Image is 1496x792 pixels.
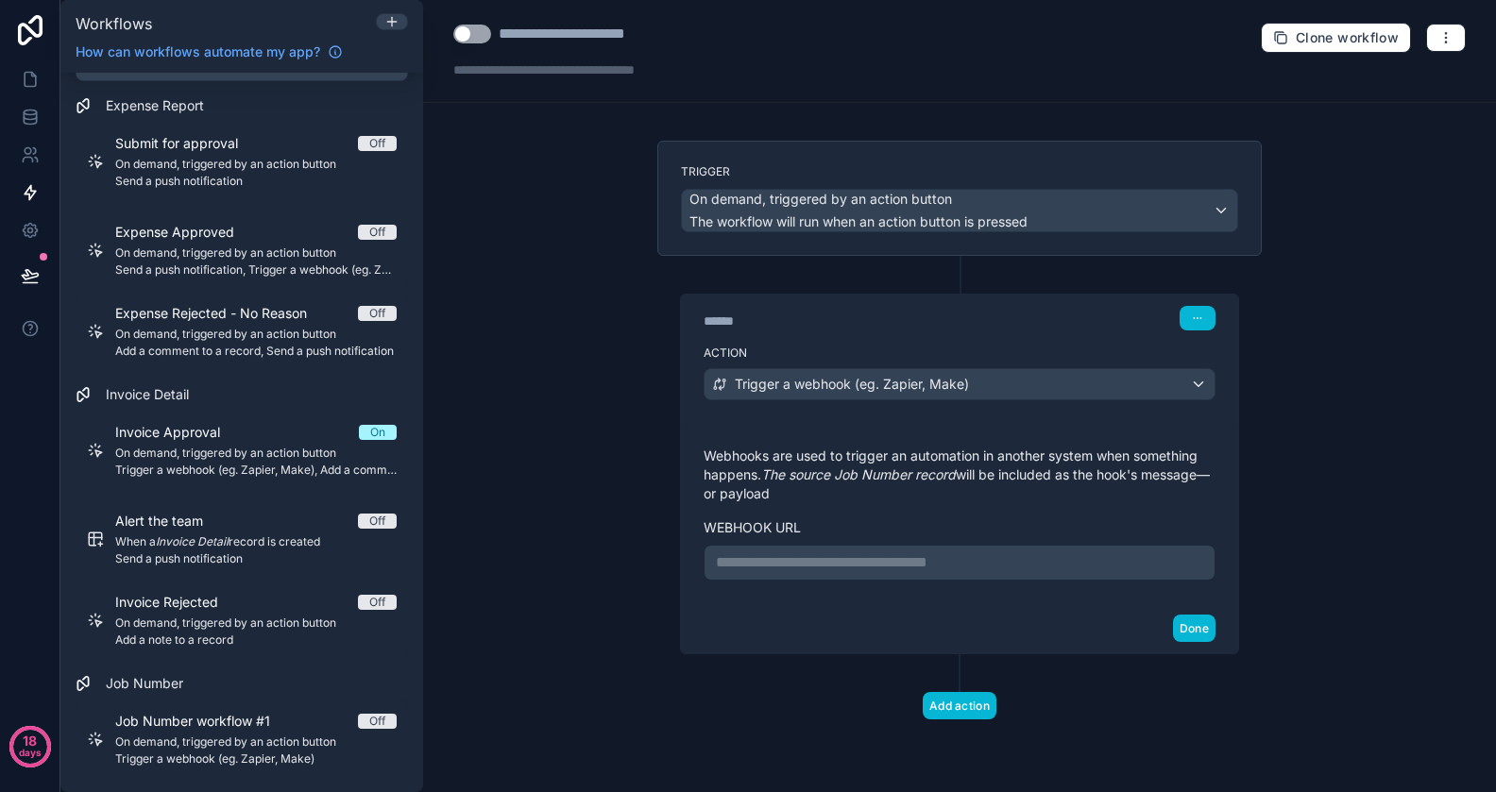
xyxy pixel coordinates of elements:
a: Job Number workflow #1OffOn demand, triggered by an action buttonTrigger a webhook (eg. Zapier, M... [76,700,408,778]
span: Send a push notification, Trigger a webhook (eg. Zapier, Make) [115,262,397,278]
span: Job Number workflow #1 [115,712,293,731]
span: On demand, triggered by an action button [115,327,397,342]
a: Expense ApprovedOffOn demand, triggered by an action buttonSend a push notification, Trigger a we... [76,211,408,289]
p: 18 [23,732,37,750]
span: On demand, triggered by an action button [115,734,397,750]
span: When a record is created [115,534,397,549]
button: Add action [923,692,996,719]
span: Send a push notification [115,174,397,189]
button: Done [1173,615,1215,642]
span: Trigger a webhook (eg. Zapier, Make), Add a comment to a record [115,463,397,478]
div: Off [369,514,385,529]
p: days [19,739,42,766]
label: Trigger [681,164,1238,179]
label: Action [704,345,1215,361]
span: Expense Approved [115,223,257,242]
label: Webhook url [704,518,1215,537]
span: Send a push notification [115,551,397,566]
span: Expense Report [106,96,204,115]
a: Invoice ApprovalOnOn demand, triggered by an action buttonTrigger a webhook (eg. Zapier, Make), A... [76,412,408,489]
a: Invoice RejectedOffOn demand, triggered by an action buttonAdd a note to a record [76,581,408,659]
button: Trigger a webhook (eg. Zapier, Make) [704,368,1215,400]
span: Trigger a webhook (eg. Zapier, Make) [735,375,969,394]
span: Add a note to a record [115,632,397,648]
div: scrollable content [60,73,423,792]
span: Submit for approval [115,134,261,153]
em: The source Job Number record [761,466,956,482]
span: On demand, triggered by an action button [115,157,397,172]
span: Job Number [106,674,183,693]
span: Expense Rejected - No Reason [115,304,330,323]
a: How can workflows automate my app? [68,42,350,61]
div: Off [369,225,385,240]
div: Off [369,595,385,610]
span: Alert the team [115,512,226,531]
div: On [370,425,385,440]
div: Off [369,306,385,321]
span: The workflow will run when an action button is pressed [689,213,1028,229]
a: Alert the teamOffWhen aInvoice Detailrecord is createdSend a push notification [76,500,408,578]
span: Invoice Rejected [115,593,241,612]
span: Invoice Detail [106,385,189,404]
span: Workflows [76,14,152,33]
span: Trigger a webhook (eg. Zapier, Make) [115,751,397,767]
button: Clone workflow [1261,23,1411,53]
div: Off [369,714,385,729]
a: Expense Rejected - No ReasonOffOn demand, triggered by an action buttonAdd a comment to a record,... [76,293,408,370]
p: Webhooks are used to trigger an automation in another system when something happens. will be incl... [704,447,1215,503]
a: Submit for approvalOffOn demand, triggered by an action buttonSend a push notification [76,123,408,200]
em: Invoice Detail [156,534,229,548]
span: On demand, triggered by an action button [689,190,952,209]
span: Clone workflow [1296,29,1399,46]
span: On demand, triggered by an action button [115,615,397,631]
span: Invoice Approval [115,423,243,442]
span: On demand, triggered by an action button [115,446,397,461]
button: On demand, triggered by an action buttonThe workflow will run when an action button is pressed [681,189,1238,232]
span: On demand, triggered by an action button [115,245,397,261]
div: Off [369,136,385,151]
span: Add a comment to a record, Send a push notification [115,344,397,359]
span: How can workflows automate my app? [76,42,320,61]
